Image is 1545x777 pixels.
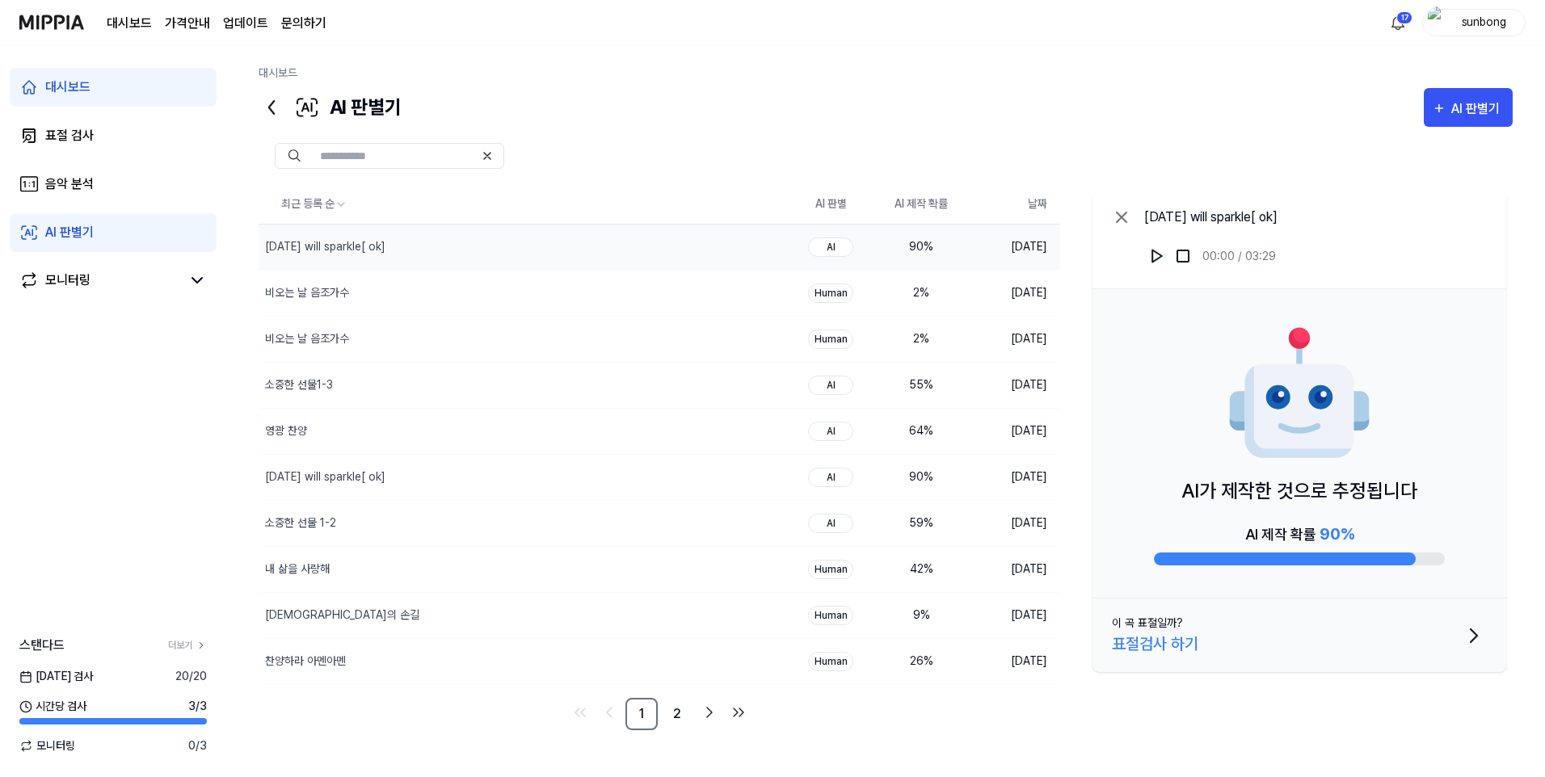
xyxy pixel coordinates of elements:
[1181,477,1417,506] p: AI가 제작한 것으로 추정됩니다
[889,607,954,624] div: 9 %
[966,362,1060,408] td: [DATE]
[966,185,1060,224] th: 날짜
[889,376,954,393] div: 55 %
[188,737,207,754] span: 0 / 3
[1227,321,1372,467] img: AI
[288,149,301,162] img: Search
[808,376,853,395] div: AI
[265,330,349,347] div: 비오는 날 음조가수
[265,607,419,624] div: [DEMOGRAPHIC_DATA]의 손길
[1149,248,1165,264] img: play
[1175,248,1191,264] img: stop
[1144,208,1278,227] div: [DATE] will sparkle[ ok]
[1320,524,1354,544] span: 90 %
[188,698,207,715] span: 3 / 3
[808,652,853,671] div: Human
[966,316,1060,362] td: [DATE]
[697,699,722,725] a: Go to next page
[45,271,91,290] div: 모니터링
[889,653,954,670] div: 26 %
[1396,11,1412,24] div: 17
[265,238,385,255] div: [DATE] will sparkle[ ok]
[726,699,751,725] a: Go to last page
[168,638,207,653] a: 더보기
[808,283,853,303] div: Human
[889,468,954,485] div: 90 %
[966,224,1060,270] td: [DATE]
[661,698,693,730] a: 2
[808,330,853,349] div: Human
[808,468,853,487] div: AI
[966,454,1060,500] td: [DATE]
[45,78,91,97] div: 대시보드
[281,14,326,33] a: 문의하기
[889,422,954,439] div: 64 %
[45,126,94,145] div: 표절 검사
[223,14,268,33] a: 업데이트
[19,668,93,685] span: [DATE] 검사
[1388,13,1408,32] img: 알림
[1112,615,1183,632] div: 이 곡 표절일까?
[1424,88,1513,127] button: AI 판별기
[966,270,1060,316] td: [DATE]
[889,238,954,255] div: 90 %
[45,223,94,242] div: AI 판별기
[10,116,217,155] a: 표절 검사
[165,14,210,33] button: 가격안내
[1202,248,1276,265] div: 00:00 / 03:29
[265,376,333,393] div: 소중한 선물1-3
[265,514,336,531] div: 소중한 선물 1-2
[966,500,1060,546] td: [DATE]
[19,737,75,754] span: 모니터링
[966,408,1060,454] td: [DATE]
[45,174,94,194] div: 음악 분석
[1245,522,1354,546] div: AI 제작 확률
[966,592,1060,638] td: [DATE]
[876,185,966,224] th: AI 제작 확률
[596,699,622,725] a: Go to previous page
[808,606,853,625] div: Human
[265,561,330,577] div: 내 삶을 사랑해
[567,699,593,725] a: Go to first page
[625,698,658,730] a: 1
[19,636,65,655] span: 스탠다드
[19,698,86,715] span: 시간당 검사
[1422,9,1526,36] button: profilesunbong
[265,468,385,485] div: [DATE] will sparkle[ ok]
[175,668,207,685] span: 20 / 20
[10,165,217,204] a: 음악 분석
[1385,10,1411,36] button: 알림17
[1452,13,1515,31] div: sunbong
[265,653,346,670] div: 찬양하라 아멘아멘
[265,422,307,439] div: 영광 찬양
[1428,6,1447,39] img: profile
[889,284,954,301] div: 2 %
[808,237,853,257] div: AI
[10,213,217,252] a: AI 판별기
[808,514,853,533] div: AI
[10,68,217,107] a: 대시보드
[1451,99,1505,120] div: AI 판별기
[19,271,181,290] a: 모니터링
[889,561,954,577] div: 42 %
[1092,598,1506,672] button: 이 곡 표절일까?표절검사 하기
[1112,632,1198,656] div: 표절검사 하기
[785,185,876,224] th: AI 판별
[265,284,349,301] div: 비오는 날 음조가수
[889,330,954,347] div: 2 %
[259,698,1060,730] nav: pagination
[966,638,1060,684] td: [DATE]
[889,514,954,531] div: 59 %
[107,14,152,33] a: 대시보드
[808,560,853,579] div: Human
[966,546,1060,592] td: [DATE]
[808,422,853,441] div: AI
[259,66,297,79] a: 대시보드
[259,88,402,127] div: AI 판별기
